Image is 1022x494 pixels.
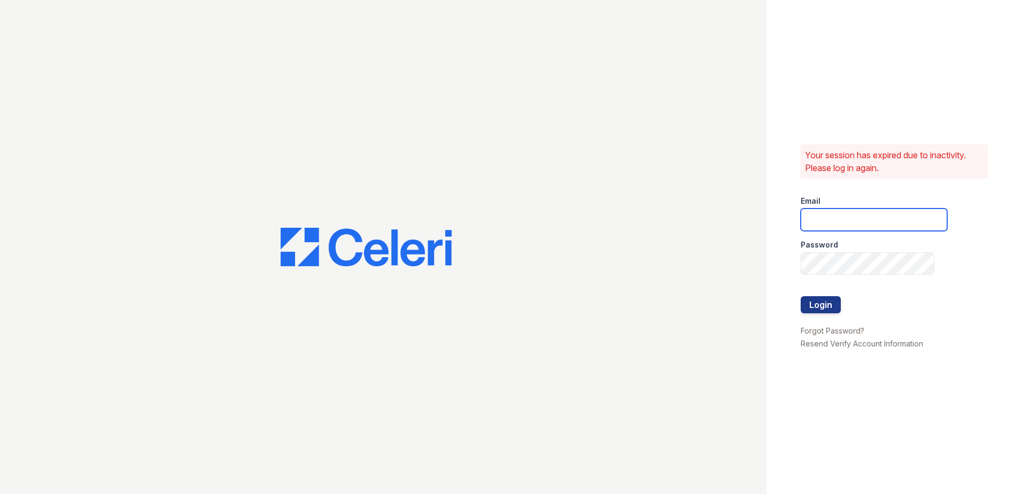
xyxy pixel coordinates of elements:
a: Resend Verify Account Information [801,339,923,348]
a: Forgot Password? [801,326,864,335]
p: Your session has expired due to inactivity. Please log in again. [805,149,984,174]
label: Password [801,240,838,250]
label: Email [801,196,820,206]
button: Login [801,296,841,313]
img: CE_Logo_Blue-a8612792a0a2168367f1c8372b55b34899dd931a85d93a1a3d3e32e68fde9ad4.png [281,228,452,266]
